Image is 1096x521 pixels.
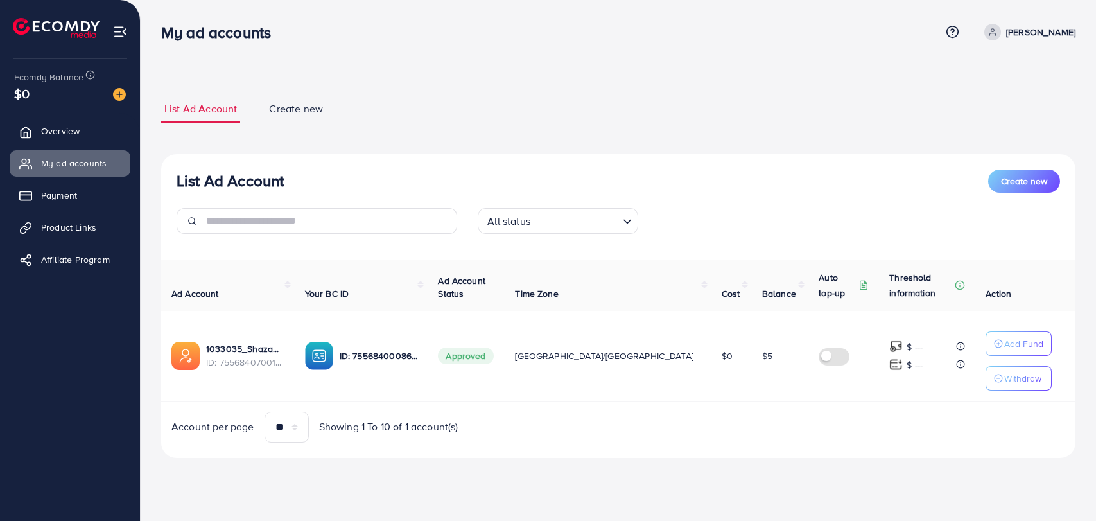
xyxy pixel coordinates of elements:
[1004,371,1041,386] p: Withdraw
[988,170,1060,193] button: Create new
[722,349,733,362] span: $0
[171,342,200,370] img: ic-ads-acc.e4c84228.svg
[41,189,77,202] span: Payment
[907,339,923,355] p: $ ---
[171,287,219,300] span: Ad Account
[438,274,485,300] span: Ad Account Status
[10,118,130,144] a: Overview
[889,358,903,371] img: top-up amount
[41,157,107,170] span: My ad accounts
[907,357,923,373] p: $ ---
[113,24,128,39] img: menu
[206,342,284,355] a: 1033035_Shazamm_1759464095212
[340,348,418,364] p: ID: 7556840008628568071
[485,212,533,231] span: All status
[164,102,237,116] span: List Ad Account
[438,348,493,364] span: Approved
[305,342,333,370] img: ic-ba-acc.ded83a64.svg
[515,349,693,362] span: [GEOGRAPHIC_DATA]/[GEOGRAPHIC_DATA]
[177,172,284,190] h3: List Ad Account
[986,287,1011,300] span: Action
[1001,175,1047,188] span: Create new
[515,287,558,300] span: Time Zone
[319,419,458,434] span: Showing 1 To 10 of 1 account(s)
[269,102,323,116] span: Create new
[14,71,83,84] span: Ecomdy Balance
[478,208,638,234] div: Search for option
[305,287,349,300] span: Your BC ID
[206,342,284,369] div: <span class='underline'>1033035_Shazamm_1759464095212</span></br>7556840700197797904
[10,215,130,240] a: Product Links
[14,84,30,103] span: $0
[10,182,130,208] a: Payment
[534,209,618,231] input: Search for option
[171,419,254,434] span: Account per page
[762,349,772,362] span: $5
[41,221,96,234] span: Product Links
[161,23,281,42] h3: My ad accounts
[979,24,1075,40] a: [PERSON_NAME]
[762,287,796,300] span: Balance
[1004,336,1043,351] p: Add Fund
[10,150,130,176] a: My ad accounts
[889,340,903,353] img: top-up amount
[41,125,80,137] span: Overview
[986,366,1052,391] button: Withdraw
[1006,24,1075,40] p: [PERSON_NAME]
[722,287,740,300] span: Cost
[41,253,110,266] span: Affiliate Program
[889,270,952,301] p: Threshold information
[10,247,130,272] a: Affiliate Program
[819,270,856,301] p: Auto top-up
[113,88,126,101] img: image
[13,18,100,38] img: logo
[206,356,284,369] span: ID: 7556840700197797904
[986,331,1052,356] button: Add Fund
